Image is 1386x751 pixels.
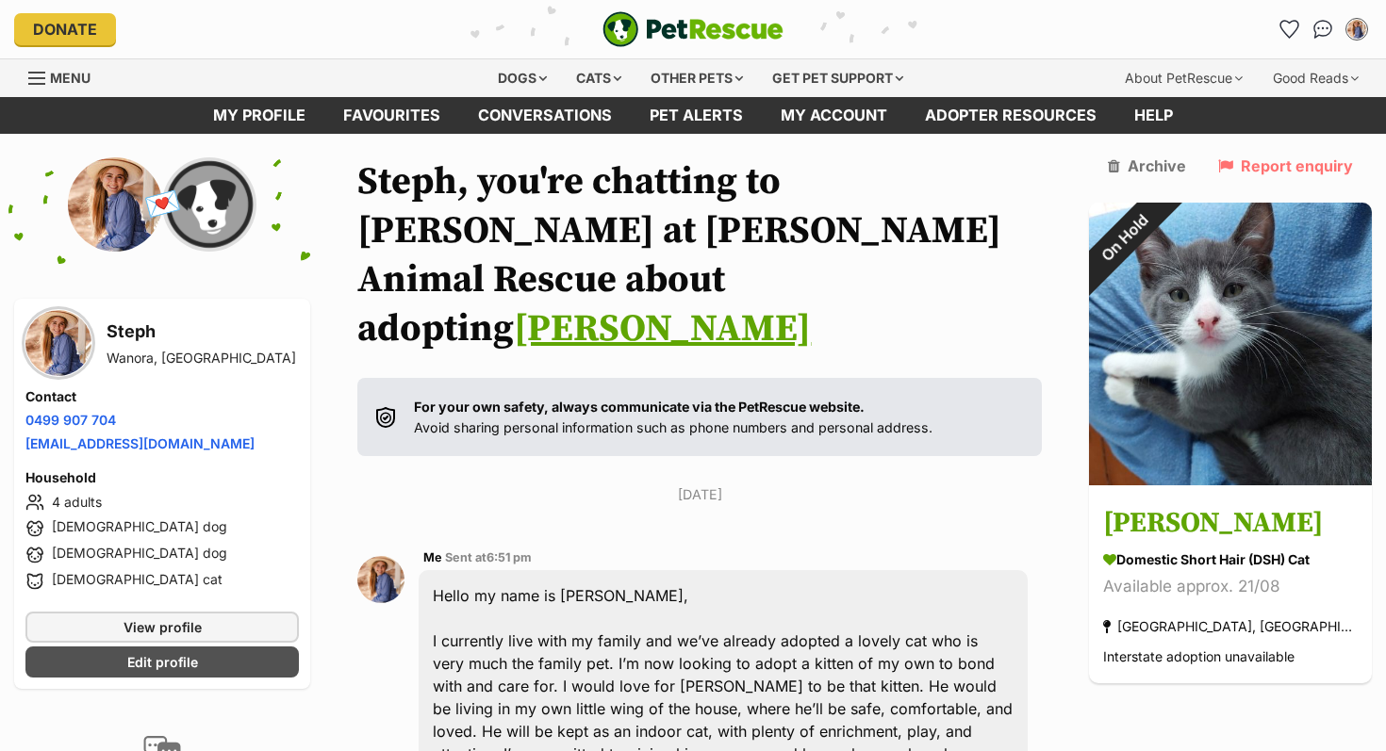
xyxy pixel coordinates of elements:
[50,70,91,86] span: Menu
[1112,59,1256,97] div: About PetRescue
[25,612,299,643] a: View profile
[25,468,299,487] h4: Household
[423,550,442,564] span: Me
[25,570,299,593] li: [DEMOGRAPHIC_DATA] cat
[357,484,1042,504] p: [DATE]
[1063,176,1185,299] div: On Hold
[1274,14,1372,44] ul: Account quick links
[1308,14,1338,44] a: Conversations
[602,11,784,47] img: logo-e224e6f780fb5917bec1dbf3a21bbac754714ae5b6737aabdf751b685950b380.svg
[1342,14,1372,44] button: My account
[445,550,532,564] span: Sent at
[194,97,324,134] a: My profile
[25,435,255,451] a: [EMAIL_ADDRESS][DOMAIN_NAME]
[1260,59,1372,97] div: Good Reads
[414,399,865,415] strong: For your own safety, always communicate via the PetRescue website.
[759,59,916,97] div: Get pet support
[1103,574,1358,599] div: Available approx. 21/08
[1089,470,1372,489] a: On Hold
[1103,613,1358,639] div: [GEOGRAPHIC_DATA], [GEOGRAPHIC_DATA]
[1115,97,1192,134] a: Help
[631,97,762,134] a: Pet alerts
[414,397,932,437] p: Avoid sharing personal information such as phone numbers and personal address.
[107,349,296,367] div: Wanora, [GEOGRAPHIC_DATA]
[25,544,299,566] li: [DEMOGRAPHIC_DATA] dog
[357,157,1042,353] h1: Steph, you're chatting to [PERSON_NAME] at [PERSON_NAME] Animal Rescue about adopting
[906,97,1115,134] a: Adopter resources
[162,157,256,252] img: DRU Animal Rescue profile pic
[637,59,756,97] div: Other pets
[124,617,202,637] span: View profile
[28,59,104,93] a: Menu
[1218,157,1353,174] a: Report enquiry
[487,550,532,564] span: 6:51 pm
[25,310,91,376] img: Steph profile pic
[357,556,404,603] img: Steph profile pic
[25,491,299,514] li: 4 adults
[25,517,299,540] li: [DEMOGRAPHIC_DATA] dog
[485,59,560,97] div: Dogs
[1108,157,1186,174] a: Archive
[1103,502,1358,545] h3: [PERSON_NAME]
[107,318,296,345] h3: Steph
[1103,648,1295,664] span: Interstate adoption unavailable
[1103,549,1358,569] div: Domestic Short Hair (DSH) Cat
[141,184,184,224] span: 💌
[68,157,162,252] img: Steph profile pic
[762,97,906,134] a: My account
[1313,20,1333,39] img: chat-41dd97257d64d25036548639549fe6c8038ab92f7586957e7f3b1b290dea8141.svg
[25,387,299,406] h4: Contact
[602,11,784,47] a: PetRescue
[514,305,811,352] a: [PERSON_NAME]
[459,97,631,134] a: conversations
[25,412,116,428] a: 0499 907 704
[1089,203,1372,485] img: Vinnie
[14,13,116,45] a: Donate
[324,97,459,134] a: Favourites
[1089,488,1372,683] a: [PERSON_NAME] Domestic Short Hair (DSH) Cat Available approx. 21/08 [GEOGRAPHIC_DATA], [GEOGRAPHI...
[127,652,198,672] span: Edit profile
[1347,20,1366,39] img: Steph profile pic
[563,59,635,97] div: Cats
[25,646,299,678] a: Edit profile
[1274,14,1304,44] a: Favourites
